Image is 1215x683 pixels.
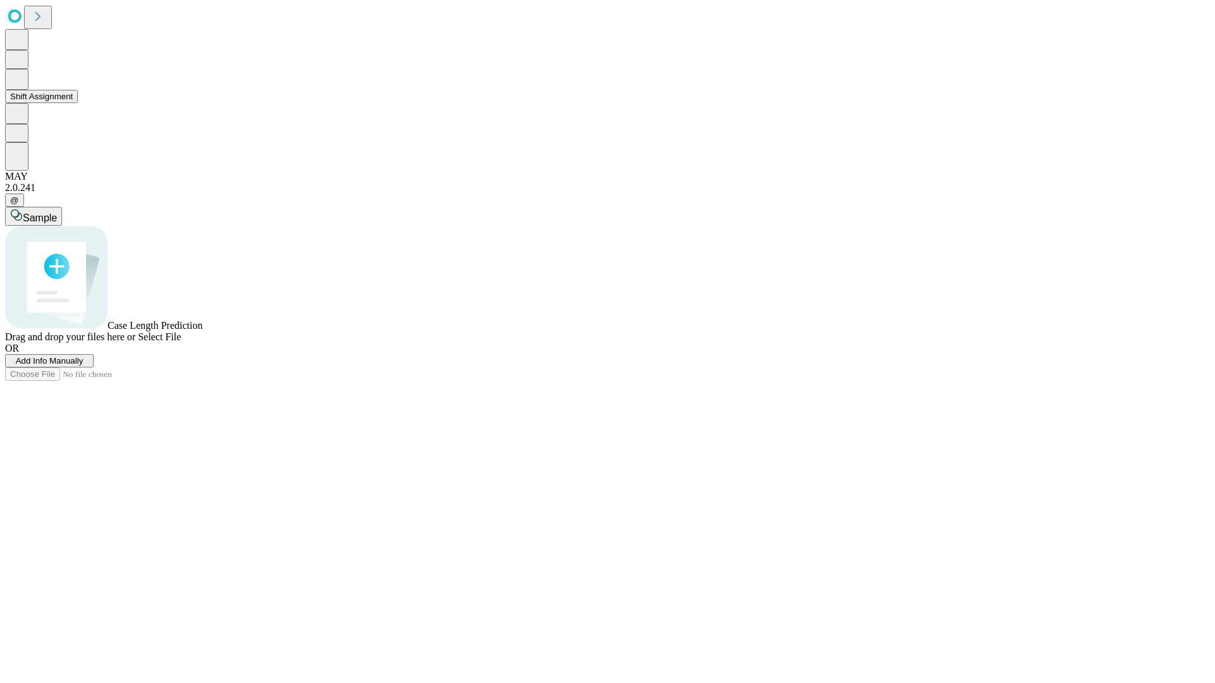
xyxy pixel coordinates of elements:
[5,354,94,367] button: Add Info Manually
[138,331,181,342] span: Select File
[5,207,62,226] button: Sample
[5,343,19,354] span: OR
[10,195,19,205] span: @
[5,90,78,103] button: Shift Assignment
[5,194,24,207] button: @
[108,320,202,331] span: Case Length Prediction
[5,182,1210,194] div: 2.0.241
[16,356,84,366] span: Add Info Manually
[23,212,57,223] span: Sample
[5,331,135,342] span: Drag and drop your files here or
[5,171,1210,182] div: MAY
